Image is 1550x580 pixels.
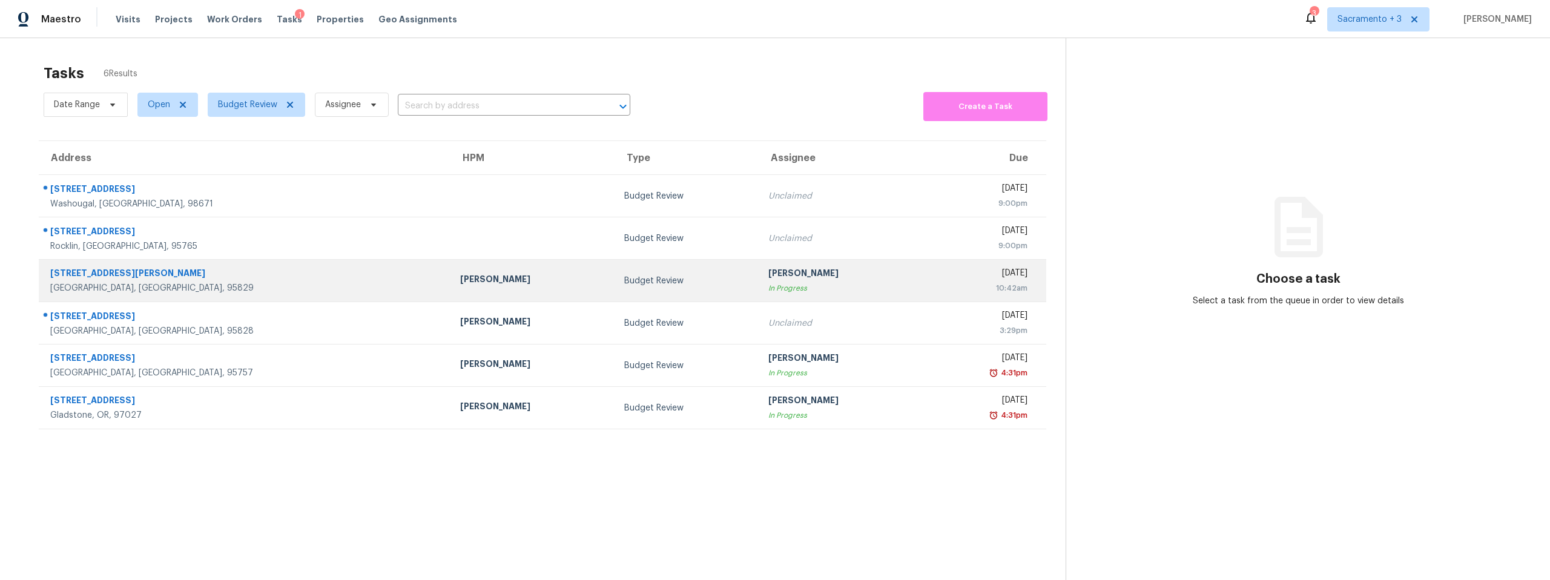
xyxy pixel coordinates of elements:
div: Unclaimed [768,190,913,202]
span: [PERSON_NAME] [1459,13,1532,25]
div: In Progress [768,282,913,294]
div: Budget Review [624,190,749,202]
div: Select a task from the queue in order to view details [1182,295,1415,307]
div: 9:00pm [933,197,1027,209]
div: Budget Review [624,402,749,414]
div: [STREET_ADDRESS] [50,394,441,409]
button: Open [615,98,632,115]
div: [DATE] [933,225,1027,240]
img: Overdue Alarm Icon [989,409,998,421]
span: Maestro [41,13,81,25]
div: Budget Review [624,232,749,245]
div: 1 [295,9,305,21]
input: Search by address [398,97,596,116]
span: Open [148,99,170,111]
span: Sacramento + 3 [1337,13,1402,25]
div: [PERSON_NAME] [460,273,605,288]
div: [DATE] [933,267,1027,282]
div: Rocklin, [GEOGRAPHIC_DATA], 95765 [50,240,441,252]
button: Create a Task [923,92,1047,121]
div: [STREET_ADDRESS][PERSON_NAME] [50,267,441,282]
span: Assignee [325,99,361,111]
div: 3 [1310,7,1318,19]
div: 4:31pm [998,409,1027,421]
div: [DATE] [933,394,1027,409]
span: 6 Results [104,68,137,80]
div: 4:31pm [998,367,1027,379]
div: Unclaimed [768,317,913,329]
div: [STREET_ADDRESS] [50,183,441,198]
div: Budget Review [624,360,749,372]
div: [PERSON_NAME] [460,358,605,373]
span: Date Range [54,99,100,111]
div: Budget Review [624,317,749,329]
span: Create a Task [929,100,1041,114]
span: Properties [317,13,364,25]
h2: Tasks [44,67,84,79]
div: 3:29pm [933,325,1027,337]
span: Budget Review [218,99,277,111]
img: Overdue Alarm Icon [989,367,998,379]
div: [PERSON_NAME] [460,315,605,331]
div: [PERSON_NAME] [768,394,913,409]
th: Assignee [759,141,923,175]
div: Budget Review [624,275,749,287]
span: Work Orders [207,13,262,25]
div: [PERSON_NAME] [460,400,605,415]
div: [DATE] [933,309,1027,325]
div: [STREET_ADDRESS] [50,352,441,367]
div: [STREET_ADDRESS] [50,310,441,325]
th: Type [615,141,759,175]
div: [DATE] [933,352,1027,367]
div: Washougal, [GEOGRAPHIC_DATA], 98671 [50,198,441,210]
div: [PERSON_NAME] [768,267,913,282]
span: Visits [116,13,140,25]
div: Gladstone, OR, 97027 [50,409,441,421]
div: [GEOGRAPHIC_DATA], [GEOGRAPHIC_DATA], 95757 [50,367,441,379]
th: Due [923,141,1046,175]
th: Address [39,141,450,175]
div: In Progress [768,367,913,379]
div: [PERSON_NAME] [768,352,913,367]
span: Geo Assignments [378,13,457,25]
div: 10:42am [933,282,1027,294]
span: Projects [155,13,193,25]
div: [STREET_ADDRESS] [50,225,441,240]
div: [GEOGRAPHIC_DATA], [GEOGRAPHIC_DATA], 95828 [50,325,441,337]
h3: Choose a task [1256,273,1341,285]
div: Unclaimed [768,232,913,245]
div: [GEOGRAPHIC_DATA], [GEOGRAPHIC_DATA], 95829 [50,282,441,294]
div: In Progress [768,409,913,421]
div: 9:00pm [933,240,1027,252]
div: [DATE] [933,182,1027,197]
span: Tasks [277,15,302,24]
th: HPM [450,141,615,175]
